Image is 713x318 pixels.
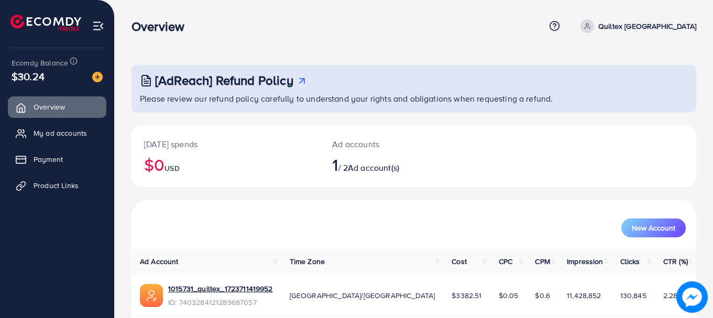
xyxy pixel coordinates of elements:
span: [GEOGRAPHIC_DATA]/[GEOGRAPHIC_DATA] [290,290,435,301]
span: USD [164,163,179,173]
span: CPM [535,256,550,267]
span: $3382.51 [452,290,481,301]
a: Quiltex [GEOGRAPHIC_DATA] [576,19,696,33]
span: ID: 7403284121289687057 [168,297,273,308]
span: 2.28 [663,290,678,301]
span: Cost [452,256,467,267]
a: Payment [8,149,106,170]
span: Ad account(s) [348,162,399,173]
span: $0.05 [499,290,519,301]
img: logo [10,15,81,31]
h3: [AdReach] Refund Policy [155,73,293,88]
span: CTR (%) [663,256,688,267]
span: Time Zone [290,256,325,267]
p: Ad accounts [332,138,448,150]
span: Overview [34,102,65,112]
span: Ad Account [140,256,179,267]
span: Ecomdy Balance [12,58,68,68]
span: Product Links [34,180,79,191]
h2: $0 [144,155,307,174]
span: My ad accounts [34,128,87,138]
img: image [676,281,708,313]
span: 1 [332,152,338,177]
span: 130,845 [620,290,646,301]
a: My ad accounts [8,123,106,144]
a: 1015731_quiltex_1723711419952 [168,283,273,294]
a: Overview [8,96,106,117]
p: Quiltex [GEOGRAPHIC_DATA] [598,20,696,32]
span: 11,428,852 [567,290,601,301]
img: menu [92,20,104,32]
span: New Account [632,224,675,232]
button: New Account [621,218,686,237]
img: ic-ads-acc.e4c84228.svg [140,284,163,307]
span: $0.6 [535,290,550,301]
h3: Overview [131,19,193,34]
span: CPC [499,256,512,267]
p: [DATE] spends [144,138,307,150]
img: image [92,72,103,82]
span: Clicks [620,256,640,267]
span: Impression [567,256,604,267]
p: Please review our refund policy carefully to understand your rights and obligations when requesti... [140,92,690,105]
h2: / 2 [332,155,448,174]
span: $30.24 [12,69,45,84]
span: Payment [34,154,63,165]
a: Product Links [8,175,106,196]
